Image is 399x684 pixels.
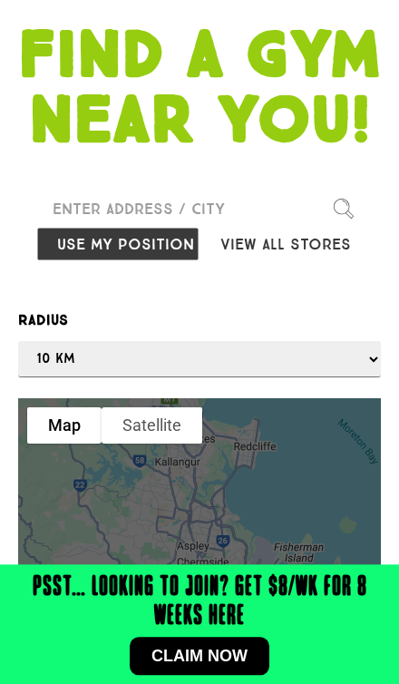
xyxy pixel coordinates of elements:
h2: Psst… Looking to join? Get $8/wk for 8 weeks here [9,573,390,631]
button: Show street map [27,407,102,444]
span: Claim now [151,648,248,664]
button: Use my position [36,227,199,261]
label: Radius [18,308,381,332]
a: Claim now [130,637,269,675]
button: View all stores [199,227,363,261]
h1: FIND A GYM NEAR YOU! [9,24,390,154]
img: search.svg [334,199,354,219]
button: Show satellite imagery [102,407,202,444]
